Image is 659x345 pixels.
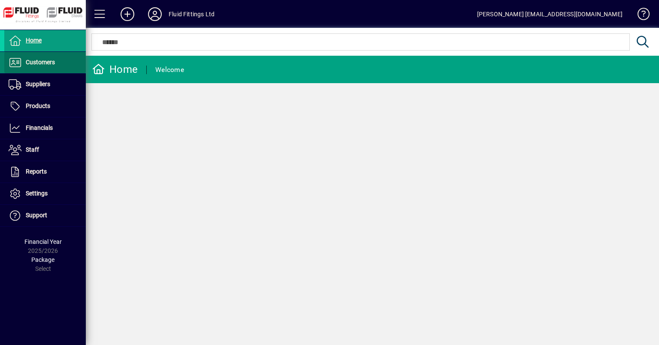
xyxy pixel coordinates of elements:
[631,2,648,30] a: Knowledge Base
[4,52,86,73] a: Customers
[4,139,86,161] a: Staff
[4,117,86,139] a: Financials
[26,168,47,175] span: Reports
[4,96,86,117] a: Products
[31,256,54,263] span: Package
[4,74,86,95] a: Suppliers
[26,102,50,109] span: Products
[4,205,86,226] a: Support
[477,7,623,21] div: [PERSON_NAME] [EMAIL_ADDRESS][DOMAIN_NAME]
[26,124,53,131] span: Financials
[4,183,86,204] a: Settings
[114,6,141,22] button: Add
[169,7,215,21] div: Fluid Fittings Ltd
[26,81,50,87] span: Suppliers
[92,63,138,76] div: Home
[26,59,55,66] span: Customers
[26,190,48,197] span: Settings
[26,146,39,153] span: Staff
[26,212,47,219] span: Support
[24,238,62,245] span: Financial Year
[4,161,86,183] a: Reports
[26,37,42,44] span: Home
[155,63,184,77] div: Welcome
[141,6,169,22] button: Profile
